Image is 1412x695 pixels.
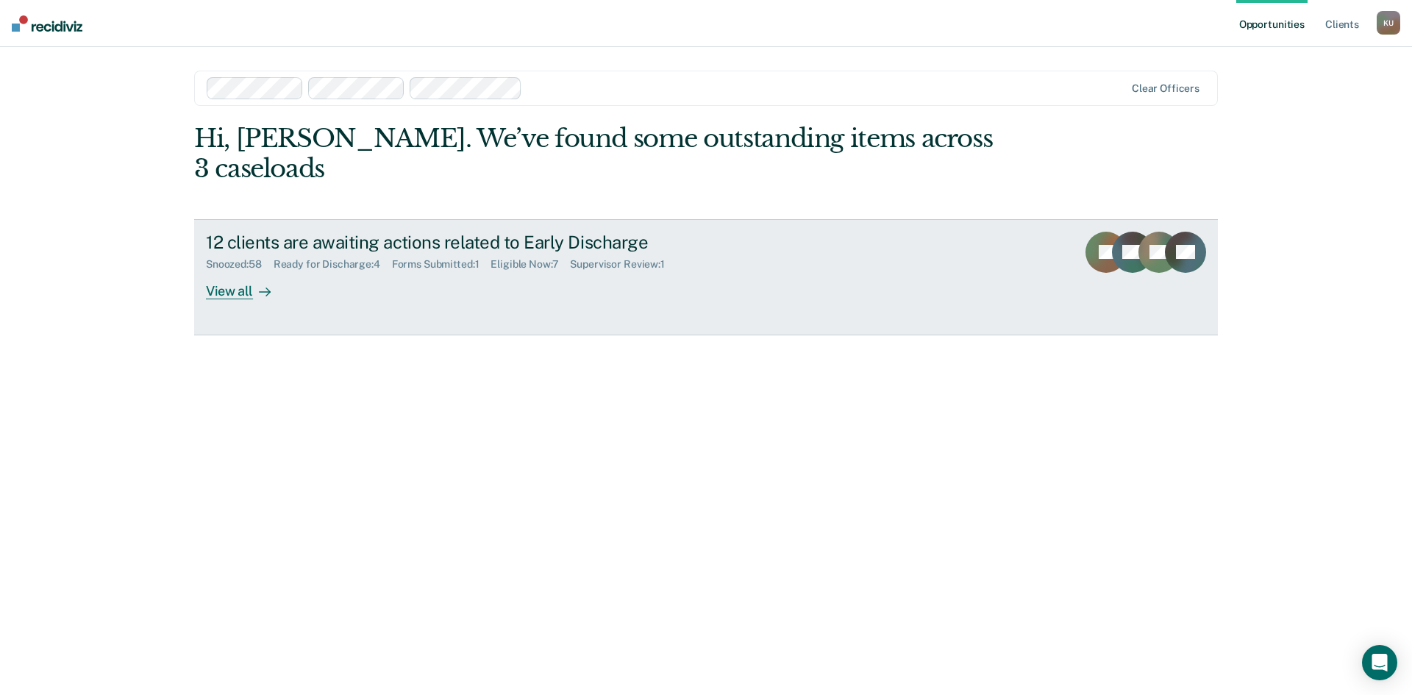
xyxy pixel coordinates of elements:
div: Eligible Now : 7 [491,258,570,271]
div: Supervisor Review : 1 [570,258,676,271]
div: Clear officers [1132,82,1199,95]
div: Forms Submitted : 1 [392,258,491,271]
div: Hi, [PERSON_NAME]. We’ve found some outstanding items across 3 caseloads [194,124,1013,184]
button: KU [1377,11,1400,35]
div: 12 clients are awaiting actions related to Early Discharge [206,232,722,253]
div: Ready for Discharge : 4 [274,258,392,271]
div: K U [1377,11,1400,35]
a: 12 clients are awaiting actions related to Early DischargeSnoozed:58Ready for Discharge:4Forms Su... [194,219,1218,335]
div: View all [206,271,288,299]
div: Open Intercom Messenger [1362,645,1397,680]
div: Snoozed : 58 [206,258,274,271]
img: Recidiviz [12,15,82,32]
